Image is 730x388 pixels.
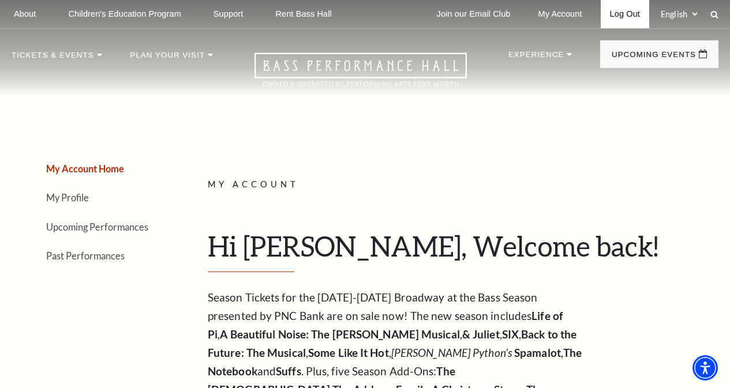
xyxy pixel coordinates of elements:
[208,229,710,272] h1: Hi [PERSON_NAME], Welcome back!
[462,327,500,341] strong: & Juliet
[692,355,718,381] div: Accessibility Menu
[502,327,519,341] strong: SIX
[214,9,244,19] p: Support
[130,51,205,65] p: Plan Your Visit
[658,9,699,20] select: Select:
[276,364,301,378] strong: Suffs
[213,52,508,97] a: Open this option
[208,179,299,189] span: My Account
[46,192,89,203] a: My Profile
[612,51,696,65] p: Upcoming Events
[275,9,332,19] p: Rent Bass Hall
[514,346,561,359] strong: Spamalot
[68,9,181,19] p: Children's Education Program
[508,51,564,65] p: Experience
[46,163,124,174] a: My Account Home
[14,9,36,19] p: About
[391,346,512,359] em: [PERSON_NAME] Python’s
[12,51,94,65] p: Tickets & Events
[308,346,389,359] strong: Some Like It Hot
[220,327,459,341] strong: A Beautiful Noise: The [PERSON_NAME] Musical
[46,250,125,261] a: Past Performances
[46,221,148,232] a: Upcoming Performances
